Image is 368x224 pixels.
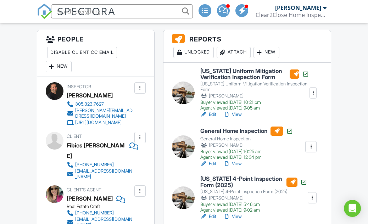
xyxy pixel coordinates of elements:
[200,136,293,142] div: General Home Inspection
[46,61,72,72] div: New
[163,30,331,63] h3: Reports
[67,84,91,89] span: Inspector
[256,11,327,18] div: Clear2Close Home Inspection
[67,101,133,108] a: 305.323.7627
[200,155,293,160] div: Agent viewed [DATE] 12:34 pm
[223,111,242,118] a: View
[200,68,309,111] a: [US_STATE] Uniform Mitigation Verification Inspection Form [US_STATE] Uniform Mitigation Verifica...
[200,189,307,195] div: [US_STATE] 4-Point Inspection Form (2025)
[200,105,309,111] div: Agent viewed [DATE] 9:05 am
[200,100,309,105] div: Buyer viewed [DATE] 10:21 pm
[200,195,307,202] div: [PERSON_NAME]
[37,10,116,24] a: SPECTORA
[200,142,293,149] div: [PERSON_NAME]
[51,4,193,18] input: Search everything...
[200,176,307,188] h6: [US_STATE] 4-Point Inspection Form (2025)
[67,119,133,126] a: [URL][DOMAIN_NAME]
[200,202,307,207] div: Buyer viewed [DATE] 5:46 pm
[37,4,52,19] img: The Best Home Inspection Software - Spectora
[75,108,133,119] div: [PERSON_NAME][EMAIL_ADDRESS][DOMAIN_NAME]
[200,127,293,161] a: General Home Inspection General Home Inspection [PERSON_NAME] Buyer viewed [DATE] 10:25 am Agent ...
[200,207,307,213] div: Agent viewed [DATE] 9:02 am
[200,93,309,100] div: [PERSON_NAME]
[223,160,242,167] a: View
[67,204,138,209] div: Real Estate Craft
[75,162,114,168] div: [PHONE_NUMBER]
[200,68,309,80] h6: [US_STATE] Uniform Mitigation Verification Inspection Form
[67,140,126,161] div: Fibies [PERSON_NAME]
[200,149,293,155] div: Buyer viewed [DATE] 10:25 am
[344,200,361,217] div: Open Intercom Messenger
[217,47,251,58] div: Attach
[67,193,113,204] a: [PERSON_NAME]
[200,160,216,167] a: Edit
[67,168,133,180] a: [EMAIL_ADDRESS][DOMAIN_NAME]
[75,210,114,216] div: [PHONE_NUMBER]
[67,209,133,217] a: [PHONE_NUMBER]
[75,101,104,107] div: 305.323.7627
[67,108,133,119] a: [PERSON_NAME][EMAIL_ADDRESS][DOMAIN_NAME]
[200,81,309,93] div: [US_STATE] Uniform Mitigation Verification Inspection Form
[67,187,101,192] span: Client's Agent
[200,127,293,136] h6: General Home Inspection
[253,47,279,58] div: New
[67,90,113,101] div: [PERSON_NAME]
[200,213,216,220] a: Edit
[200,176,307,213] a: [US_STATE] 4-Point Inspection Form (2025) [US_STATE] 4-Point Inspection Form (2025) [PERSON_NAME]...
[67,161,133,168] a: [PHONE_NUMBER]
[67,134,82,139] span: Client
[173,47,214,58] div: Unlocked
[75,168,133,180] div: [EMAIL_ADDRESS][DOMAIN_NAME]
[200,111,216,118] a: Edit
[37,30,154,77] h3: People
[223,213,242,220] a: View
[275,4,321,11] div: [PERSON_NAME]
[47,47,117,58] div: Disable Client CC Email
[75,120,122,125] div: [URL][DOMAIN_NAME]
